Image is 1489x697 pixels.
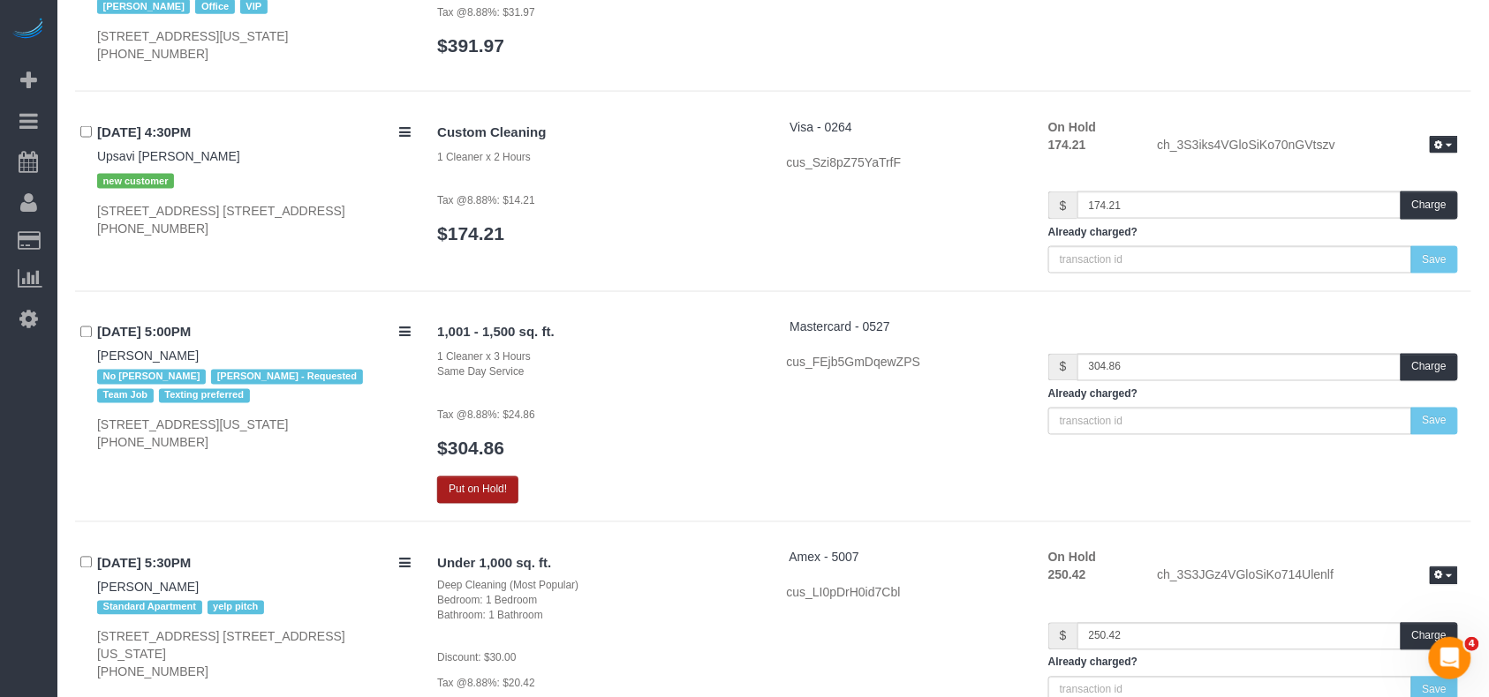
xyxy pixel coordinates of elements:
span: $ [1048,623,1077,650]
span: Standard Apartment [97,601,202,615]
div: Same Day Service [437,365,760,380]
button: Charge [1401,191,1458,219]
h4: [DATE] 5:00PM [97,326,411,341]
span: $ [1048,191,1077,219]
h5: Already charged? [1048,227,1458,238]
a: $174.21 [437,223,504,244]
input: transaction id [1048,408,1412,435]
span: Team Job [97,389,154,403]
strong: 250.42 [1048,568,1086,582]
div: ch_3S3JGz4VGloSiKo714Ulenlf [1144,566,1471,588]
small: Tax @8.88%: $14.21 [437,194,535,206]
a: $391.97 [437,35,504,56]
div: Tags [97,365,411,408]
h4: Under 1,000 sq. ft. [437,557,760,572]
h5: Already charged? [1048,657,1458,669]
span: 4 [1465,637,1479,651]
h4: 1,001 - 1,500 sq. ft. [437,326,760,341]
div: Tags [97,165,411,192]
a: $304.86 [437,438,504,459]
small: Tax @8.88%: $20.42 [437,678,535,690]
strong: On Hold [1048,120,1096,134]
button: Charge [1401,623,1458,650]
small: Tax @8.88%: $31.97 [437,6,535,19]
button: Charge [1401,354,1458,381]
button: Put on Hold! [437,476,518,504]
div: Deep Cleaning (Most Popular) [437,579,760,594]
span: $ [1048,354,1077,381]
span: [PERSON_NAME] - Requested [211,370,362,384]
div: [STREET_ADDRESS] [STREET_ADDRESS] [PHONE_NUMBER] [97,202,411,237]
div: cus_LI0pDrH0id7Cbl [787,584,1022,602]
div: Tags [97,596,411,619]
span: new customer [97,174,174,188]
div: Bathroom: 1 Bathroom [437,609,760,624]
span: No [PERSON_NAME] [97,370,206,384]
small: 1 Cleaner x 2 Hours [437,151,531,163]
a: [PERSON_NAME] [97,349,199,363]
a: Visa - 0264 [790,120,852,134]
a: Upsavi [PERSON_NAME] [97,149,240,163]
small: Discount: $30.00 [437,652,516,664]
span: yelp pitch [208,601,265,615]
h4: [DATE] 4:30PM [97,125,411,140]
small: 1 Cleaner x 3 Hours [437,351,531,363]
span: Texting preferred [159,389,250,403]
div: [STREET_ADDRESS][US_STATE] [PHONE_NUMBER] [97,416,411,452]
h4: Custom Cleaning [437,125,760,140]
input: transaction id [1048,246,1412,274]
a: Mastercard - 0527 [790,320,890,334]
strong: On Hold [1048,551,1096,565]
div: cus_FEjb5GmDqewZPS [787,354,1022,371]
h4: [DATE] 5:30PM [97,557,411,572]
strong: 174.21 [1048,138,1086,152]
div: ch_3S3iks4VGloSiKo70nGVtszv [1144,136,1471,157]
div: Bedroom: 1 Bedroom [437,594,760,609]
div: [STREET_ADDRESS][US_STATE] [PHONE_NUMBER] [97,27,411,63]
div: cus_Szi8pZ75YaTrfF [787,154,1022,171]
small: Tax @8.88%: $24.86 [437,409,535,422]
h5: Already charged? [1048,389,1458,401]
a: Amex - 5007 [790,551,859,565]
img: Automaid Logo [11,18,46,42]
a: [PERSON_NAME] [97,581,199,595]
div: [STREET_ADDRESS] [STREET_ADDRESS][US_STATE] [PHONE_NUMBER] [97,628,411,681]
iframe: Intercom live chat [1429,637,1471,679]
